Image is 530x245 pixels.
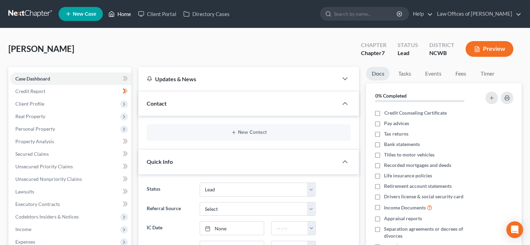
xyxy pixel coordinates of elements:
span: Income [15,226,31,232]
a: Unsecured Priority Claims [10,160,131,173]
a: Events [419,67,447,81]
span: Contact [147,100,167,107]
span: Lawsuits [15,189,34,194]
span: Appraisal reports [384,215,422,222]
span: Separation agreements or decrees of divorces [384,225,477,239]
span: Income Documents [384,204,426,211]
span: Life insurance policies [384,172,432,179]
a: Help [409,8,433,20]
a: Timer [475,67,500,81]
div: District [429,41,454,49]
span: Client Profile [15,101,44,107]
span: Executory Contracts [15,201,60,207]
span: Credit Report [15,88,45,94]
a: Lawsuits [10,185,131,198]
input: -- : -- [271,222,308,235]
span: New Case [73,12,96,17]
a: None [200,222,264,235]
label: Status [143,183,196,197]
a: Case Dashboard [10,72,131,85]
span: [PERSON_NAME] [8,44,74,54]
span: Case Dashboard [15,76,50,82]
a: Fees [450,67,472,81]
span: Recorded mortgages and deeds [384,162,451,169]
button: New Contact [152,130,345,135]
span: Unsecured Priority Claims [15,163,73,169]
span: Bank statements [384,141,420,148]
span: Drivers license & social security card [384,193,463,200]
span: Tax returns [384,130,408,137]
div: Open Intercom Messenger [506,221,523,238]
span: Titles to motor vehicles [384,151,435,158]
a: Unsecured Nonpriority Claims [10,173,131,185]
span: Expenses [15,239,35,245]
span: Quick Info [147,158,173,165]
span: Unsecured Nonpriority Claims [15,176,82,182]
span: Property Analysis [15,138,54,144]
input: Search by name... [334,7,398,20]
a: Home [105,8,135,20]
a: Property Analysis [10,135,131,148]
span: Secured Claims [15,151,49,157]
a: Law Offices of [PERSON_NAME] [433,8,521,20]
span: Codebtors Insiders & Notices [15,214,79,220]
span: Personal Property [15,126,55,132]
a: Client Portal [135,8,180,20]
span: Credit Counseling Certificate [384,109,446,116]
a: Docs [366,67,390,81]
div: Chapter [361,41,386,49]
a: Credit Report [10,85,131,98]
div: Status [398,41,418,49]
div: Updates & News [147,75,330,83]
span: Real Property [15,113,45,119]
span: Pay advices [384,120,409,127]
strong: 0% Completed [375,93,406,99]
a: Executory Contracts [10,198,131,210]
span: Retirement account statements [384,183,452,190]
button: Preview [466,41,513,57]
div: Lead [398,49,418,57]
label: Referral Source [143,202,196,216]
a: Tasks [392,67,416,81]
a: Directory Cases [180,8,233,20]
label: IC Date [143,221,196,235]
div: Chapter [361,49,386,57]
a: Secured Claims [10,148,131,160]
div: NCWB [429,49,454,57]
span: 7 [382,49,385,56]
